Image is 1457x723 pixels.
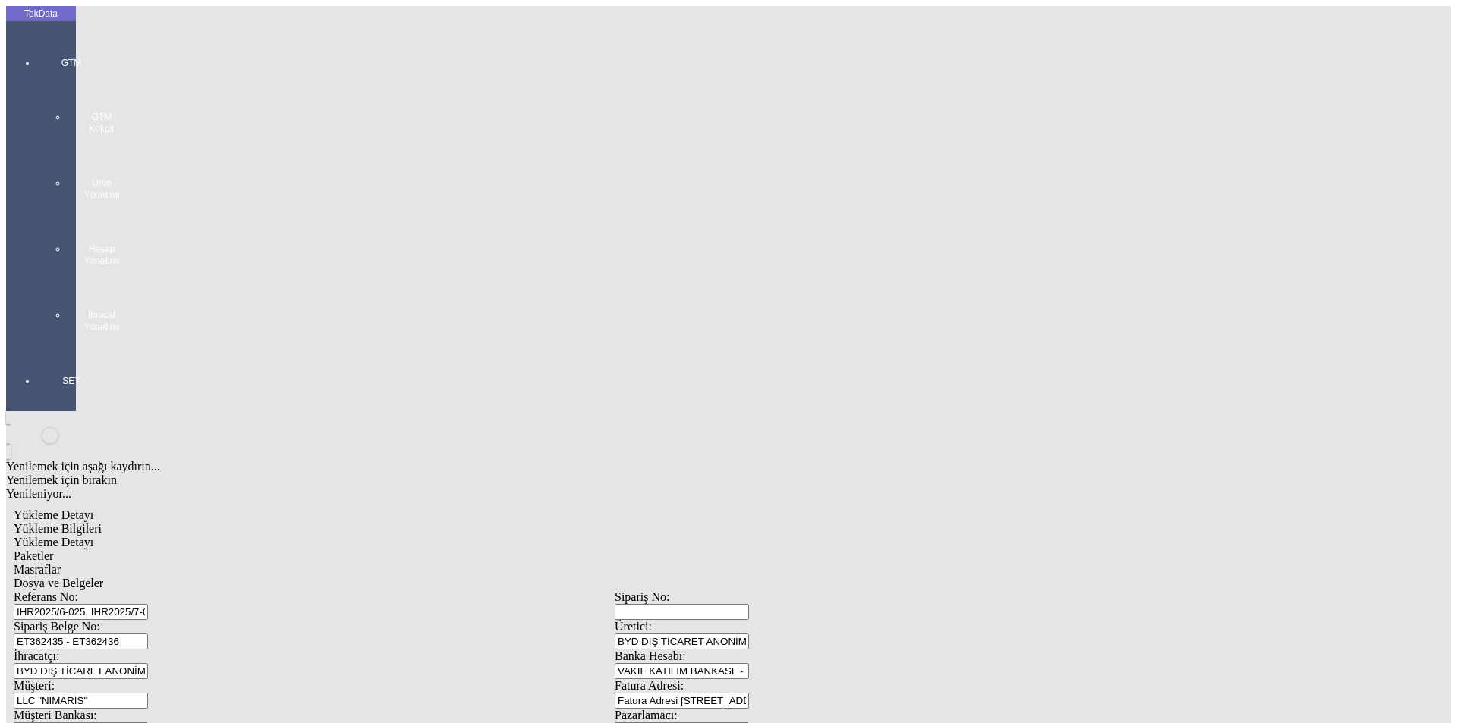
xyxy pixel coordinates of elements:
[14,549,53,562] span: Paketler
[14,522,102,535] span: Yükleme Bilgileri
[615,649,686,662] span: Banka Hesabı:
[615,679,684,692] span: Fatura Adresi:
[615,590,669,603] span: Sipariş No:
[6,460,1223,473] div: Yenilemek için aşağı kaydırın...
[14,563,61,576] span: Masraflar
[615,620,652,633] span: Üretici:
[14,577,103,589] span: Dosya ve Belgeler
[6,8,76,20] div: TekData
[615,709,678,721] span: Pazarlamacı:
[6,473,1223,487] div: Yenilemek için bırakın
[14,508,93,521] span: Yükleme Detayı
[14,649,59,662] span: İhracatçı:
[14,536,93,549] span: Yükleme Detayı
[79,111,124,135] span: GTM Kokpit
[79,243,124,267] span: Hesap Yönetimi
[14,709,97,721] span: Müşteri Bankası:
[14,590,78,603] span: Referans No:
[79,177,124,201] span: Ürün Yönetimi
[14,679,55,692] span: Müşteri:
[14,620,100,633] span: Sipariş Belge No:
[49,375,94,387] span: SET
[6,487,1223,501] div: Yenileniyor...
[79,309,124,333] span: İhracat Yönetimi
[49,57,94,69] span: GTM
